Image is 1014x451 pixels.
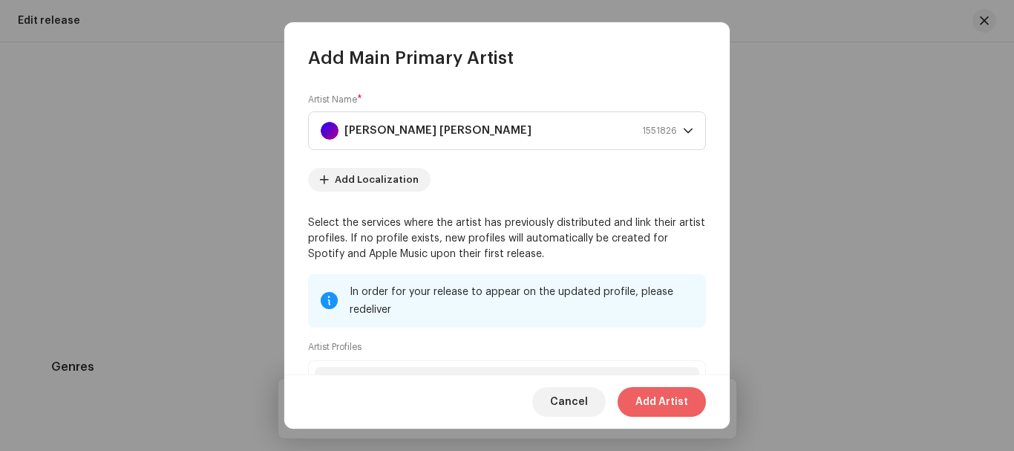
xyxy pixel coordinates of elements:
span: Cancel [550,387,588,417]
p: Select the services where the artist has previously distributed and link their artist profiles. I... [308,215,706,262]
label: Artist Name [308,94,362,106]
span: 1551826 [642,112,677,149]
span: Add Main Primary Artist [308,46,514,70]
button: Add Localization [308,168,431,192]
button: Add Artist [618,387,706,417]
span: Add Artist [635,387,688,417]
div: In order for your release to appear on the updated profile, please redeliver [350,283,694,319]
span: Attaullah Khan Essakhelvi [321,112,683,149]
span: Add Localization [335,165,419,195]
strong: [PERSON_NAME] [PERSON_NAME] [344,112,531,149]
small: Artist Profiles [308,340,362,354]
button: Cancel [532,387,606,417]
div: dropdown trigger [683,112,693,149]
